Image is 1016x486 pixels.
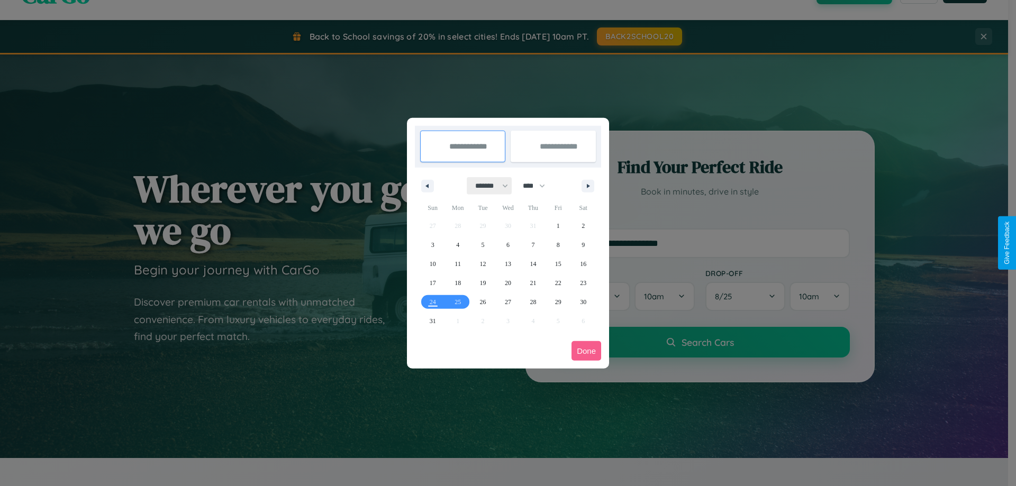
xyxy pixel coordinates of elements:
span: 20 [505,273,511,292]
button: 2 [571,216,596,235]
span: 31 [430,311,436,331]
button: 19 [470,273,495,292]
span: 17 [430,273,436,292]
div: Give Feedback [1003,222,1011,264]
span: 28 [530,292,536,311]
button: 25 [445,292,470,311]
span: Tue [470,199,495,216]
button: 22 [546,273,570,292]
span: 27 [505,292,511,311]
span: 14 [530,254,536,273]
span: 11 [455,254,461,273]
span: 30 [580,292,586,311]
span: 22 [555,273,561,292]
span: Thu [521,199,546,216]
span: 7 [531,235,534,254]
span: 9 [582,235,585,254]
button: 27 [495,292,520,311]
button: 3 [420,235,445,254]
button: Done [571,341,601,361]
button: 16 [571,254,596,273]
button: 23 [571,273,596,292]
span: 2 [582,216,585,235]
span: 24 [430,292,436,311]
span: 29 [555,292,561,311]
button: 9 [571,235,596,254]
button: 4 [445,235,470,254]
span: 13 [505,254,511,273]
button: 12 [470,254,495,273]
span: 10 [430,254,436,273]
button: 1 [546,216,570,235]
button: 30 [571,292,596,311]
span: 25 [455,292,461,311]
button: 20 [495,273,520,292]
span: 5 [482,235,485,254]
button: 26 [470,292,495,311]
span: 4 [456,235,459,254]
button: 7 [521,235,546,254]
span: 18 [455,273,461,292]
span: Sun [420,199,445,216]
span: 19 [480,273,486,292]
span: 6 [506,235,510,254]
span: 16 [580,254,586,273]
button: 5 [470,235,495,254]
button: 13 [495,254,520,273]
button: 6 [495,235,520,254]
button: 10 [420,254,445,273]
button: 8 [546,235,570,254]
button: 29 [546,292,570,311]
span: Sat [571,199,596,216]
span: 23 [580,273,586,292]
button: 28 [521,292,546,311]
span: Wed [495,199,520,216]
button: 18 [445,273,470,292]
button: 15 [546,254,570,273]
button: 17 [420,273,445,292]
span: 26 [480,292,486,311]
span: Mon [445,199,470,216]
button: 24 [420,292,445,311]
button: 11 [445,254,470,273]
span: 1 [557,216,560,235]
span: 15 [555,254,561,273]
span: 8 [557,235,560,254]
span: Fri [546,199,570,216]
button: 21 [521,273,546,292]
button: 14 [521,254,546,273]
span: 3 [431,235,434,254]
span: 12 [480,254,486,273]
button: 31 [420,311,445,331]
span: 21 [530,273,536,292]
